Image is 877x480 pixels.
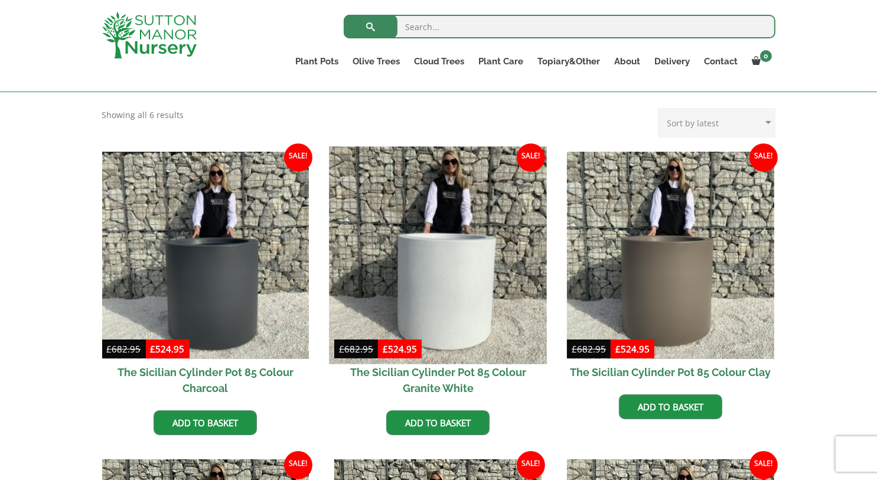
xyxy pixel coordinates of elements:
[531,53,608,70] a: Topiary&Other
[567,359,774,386] h2: The Sicilian Cylinder Pot 85 Colour Clay
[658,108,775,138] select: Shop order
[567,152,774,359] img: The Sicilian Cylinder Pot 85 Colour Clay
[107,343,112,355] span: £
[102,12,197,58] img: logo
[284,451,312,479] span: Sale!
[151,343,185,355] bdi: 524.95
[102,152,309,401] a: Sale! The Sicilian Cylinder Pot 85 Colour Charcoal
[472,53,531,70] a: Plant Care
[383,343,388,355] span: £
[339,343,344,355] span: £
[619,394,722,419] a: Add to basket: “The Sicilian Cylinder Pot 85 Colour Clay”
[330,146,547,364] img: The Sicilian Cylinder Pot 85 Colour Granite White
[648,53,697,70] a: Delivery
[107,343,141,355] bdi: 682.95
[102,108,184,122] p: Showing all 6 results
[334,152,542,401] a: Sale! The Sicilian Cylinder Pot 85 Colour Granite White
[749,143,778,172] span: Sale!
[608,53,648,70] a: About
[745,53,775,70] a: 0
[102,152,309,359] img: The Sicilian Cylinder Pot 85 Colour Charcoal
[339,343,373,355] bdi: 682.95
[151,343,156,355] span: £
[102,359,309,401] h2: The Sicilian Cylinder Pot 85 Colour Charcoal
[345,53,407,70] a: Olive Trees
[517,451,545,479] span: Sale!
[760,50,772,62] span: 0
[288,53,345,70] a: Plant Pots
[572,343,577,355] span: £
[344,15,775,38] input: Search...
[749,451,778,479] span: Sale!
[383,343,417,355] bdi: 524.95
[407,53,472,70] a: Cloud Trees
[284,143,312,172] span: Sale!
[154,410,257,435] a: Add to basket: “The Sicilian Cylinder Pot 85 Colour Charcoal”
[572,343,606,355] bdi: 682.95
[615,343,650,355] bdi: 524.95
[334,359,542,401] h2: The Sicilian Cylinder Pot 85 Colour Granite White
[697,53,745,70] a: Contact
[517,143,545,172] span: Sale!
[386,410,490,435] a: Add to basket: “The Sicilian Cylinder Pot 85 Colour Granite White”
[615,343,621,355] span: £
[567,152,774,386] a: Sale! The Sicilian Cylinder Pot 85 Colour Clay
